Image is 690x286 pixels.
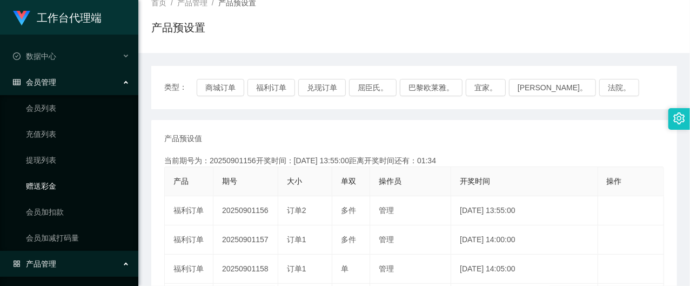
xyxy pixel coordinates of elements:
[13,260,21,268] i: 图标： AppStore-O
[26,97,130,119] a: 会员列表
[247,79,295,96] button: 福利订单
[197,79,244,96] button: 商城订单
[341,177,356,185] span: 单双
[26,175,130,197] a: 赠送彩金
[165,255,213,284] td: 福利订单
[164,133,202,144] span: 产品预设值
[287,235,306,244] span: 订单1
[451,255,598,284] td: [DATE] 14:05:00
[341,235,356,244] span: 多件
[173,177,189,185] span: 产品
[341,264,349,273] span: 单
[287,264,306,273] span: 订单1
[370,225,451,255] td: 管理
[26,260,56,268] font: 产品管理
[164,79,197,96] span: 类型：
[298,79,346,96] button: 兑现订单
[165,225,213,255] td: 福利订单
[451,196,598,225] td: [DATE] 13:55:00
[213,196,278,225] td: 20250901156
[370,196,451,225] td: 管理
[466,79,506,96] button: 宜家。
[287,177,302,185] span: 大小
[213,225,278,255] td: 20250901157
[13,78,21,86] i: 图标： table
[13,11,30,26] img: logo.9652507e.png
[13,52,21,60] i: 图标： check-circle-o
[222,177,237,185] span: 期号
[13,13,102,22] a: 工作台代理端
[26,123,130,145] a: 充值列表
[213,255,278,284] td: 20250901158
[349,79,397,96] button: 屈臣氏。
[451,225,598,255] td: [DATE] 14:00:00
[673,112,685,124] i: 图标： 设置
[341,206,356,215] span: 多件
[287,206,306,215] span: 订单2
[164,155,664,167] div: 当前期号为：20250901156开奖时间：[DATE] 13:55:00距离开奖时间还有：01:34
[26,227,130,249] a: 会员加减打码量
[370,255,451,284] td: 管理
[379,177,401,185] span: 操作员
[509,79,596,96] button: [PERSON_NAME]。
[165,196,213,225] td: 福利订单
[151,19,205,36] h1: 产品预设置
[460,177,490,185] span: 开奖时间
[26,78,56,87] font: 会员管理
[599,79,639,96] button: 法院。
[26,149,130,171] a: 提现列表
[26,201,130,223] a: 会员加扣款
[37,1,102,35] h1: 工作台代理端
[26,52,56,61] font: 数据中心
[607,177,622,185] span: 操作
[400,79,463,96] button: 巴黎欧莱雅。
